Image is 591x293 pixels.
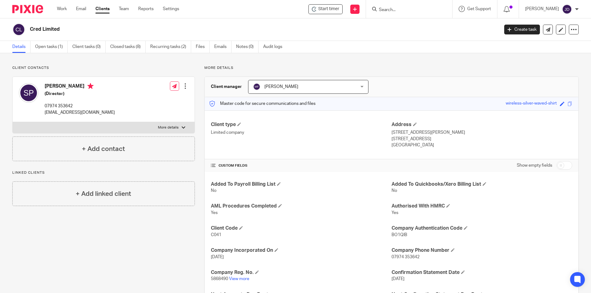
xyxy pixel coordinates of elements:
[196,41,210,53] a: Files
[45,109,115,116] p: [EMAIL_ADDRESS][DOMAIN_NAME]
[229,277,249,281] a: View more
[211,188,216,193] span: No
[45,83,115,91] h4: [PERSON_NAME]
[392,255,420,259] span: 07974 353642
[211,129,392,136] p: Limited company
[150,41,191,53] a: Recurring tasks (2)
[211,269,392,276] h4: Company Reg. No.
[76,189,131,199] h4: + Add linked client
[392,142,572,148] p: [GEOGRAPHIC_DATA]
[158,125,179,130] p: More details
[392,277,404,281] span: [DATE]
[392,136,572,142] p: [STREET_ADDRESS]
[30,26,402,33] h2: Cred Limited
[57,6,67,12] a: Work
[214,41,231,53] a: Emails
[72,41,106,53] a: Client tasks (0)
[392,233,407,237] span: BO1QIB
[211,181,392,188] h4: Added To Payroll Billing List
[392,181,572,188] h4: Added To Quickbooks/Xero Billing List
[525,6,559,12] p: [PERSON_NAME]
[308,4,343,14] div: Cred Limited
[209,101,316,107] p: Master code for secure communications and files
[253,83,260,90] img: svg%3E
[35,41,68,53] a: Open tasks (1)
[12,23,25,36] img: svg%3E
[392,129,572,136] p: [STREET_ADDRESS][PERSON_NAME]
[45,103,115,109] p: 07974 353642
[45,91,115,97] h5: (Director)
[467,7,491,11] span: Get Support
[211,211,218,215] span: Yes
[12,41,30,53] a: Details
[264,85,298,89] span: [PERSON_NAME]
[378,7,434,13] input: Search
[318,6,339,12] span: Start timer
[12,65,195,70] p: Client contacts
[392,269,572,276] h4: Confirmation Statement Date
[211,203,392,209] h4: AML Procedures Completed
[87,83,94,89] i: Primary
[211,225,392,232] h4: Client Code
[392,121,572,128] h4: Address
[76,6,86,12] a: Email
[506,100,557,107] div: wireless-silver-waved-shirt
[562,4,572,14] img: svg%3E
[82,144,125,154] h4: + Add contact
[211,233,221,237] span: C041
[119,6,129,12] a: Team
[392,203,572,209] h4: Authorised With HMRC
[263,41,287,53] a: Audit logs
[211,84,242,90] h3: Client manager
[504,25,540,34] a: Create task
[95,6,110,12] a: Clients
[392,211,398,215] span: Yes
[110,41,146,53] a: Closed tasks (8)
[211,277,228,281] span: 5868490
[211,121,392,128] h4: Client type
[211,163,392,168] h4: CUSTOM FIELDS
[204,65,579,70] p: More details
[392,188,397,193] span: No
[138,6,154,12] a: Reports
[517,162,552,168] label: Show empty fields
[236,41,259,53] a: Notes (0)
[19,83,38,103] img: svg%3E
[12,5,43,13] img: Pixie
[163,6,179,12] a: Settings
[392,247,572,254] h4: Company Phone Number
[211,247,392,254] h4: Company Incorporated On
[12,170,195,175] p: Linked clients
[392,225,572,232] h4: Company Authentication Code
[211,255,224,259] span: [DATE]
